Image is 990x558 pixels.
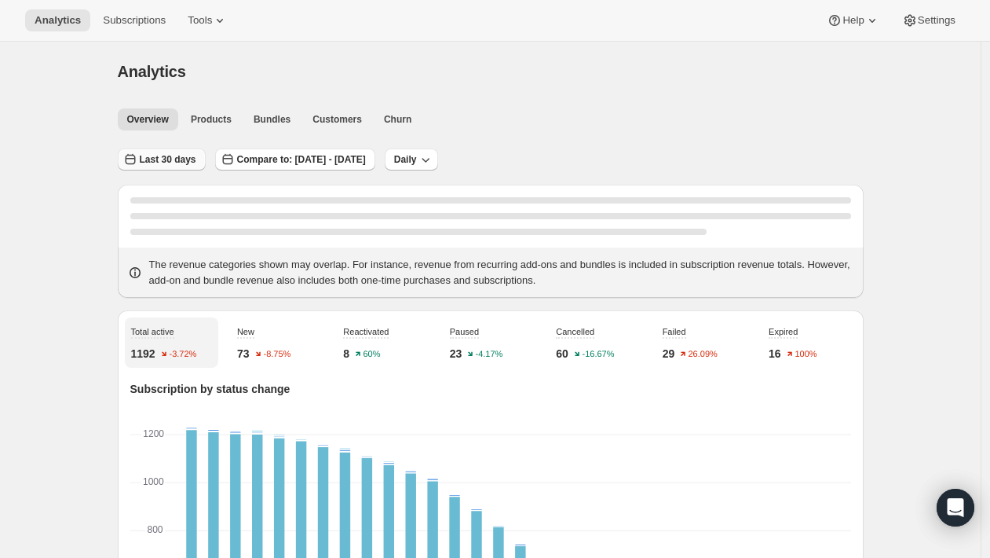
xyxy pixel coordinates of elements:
[143,428,164,439] text: 1200
[515,545,525,546] rect: New-1 5
[556,327,594,336] span: Cancelled
[230,431,240,434] rect: New-1 4
[339,449,349,450] rect: Reactivated-2 1
[273,437,283,439] rect: New-1 1
[25,9,90,31] button: Analytics
[405,472,415,474] rect: New-1 4
[515,541,525,542] rect: Expired-6 0
[149,257,854,288] p: The revenue categories shown may overlap. For instance, revenue from recurring add-ons and bundle...
[147,524,163,535] text: 800
[273,435,283,436] rect: Reactivated-2 1
[918,14,955,27] span: Settings
[312,113,362,126] span: Customers
[769,346,781,362] p: 16
[689,350,718,359] text: 26.09%
[384,113,411,126] span: Churn
[131,346,155,362] p: 1192
[405,468,415,469] rect: Failed-5 0
[663,327,686,336] span: Failed
[237,327,254,336] span: New
[188,14,212,27] span: Tools
[795,350,816,359] text: 100%
[361,452,371,453] rect: Failed-5 0
[343,346,349,362] p: 8
[237,153,366,166] span: Compare to: [DATE] - [DATE]
[769,327,798,336] span: Expired
[35,14,81,27] span: Analytics
[817,9,889,31] button: Help
[252,433,262,435] rect: New-1 1
[118,63,186,80] span: Analytics
[118,149,206,171] button: Last 30 days
[471,505,481,506] rect: Expired-6 0
[383,463,393,465] rect: New-1 3
[295,439,305,440] rect: Expired-6 0
[343,327,389,336] span: Reactivated
[143,476,164,487] text: 1000
[191,113,232,126] span: Products
[186,428,196,430] rect: New-1 3
[208,431,218,432] rect: Expired-6 0
[493,522,503,523] rect: Expired-6 0
[140,153,196,166] span: Last 30 days
[130,381,851,397] p: Subscription by status change
[449,495,459,497] rect: New-1 3
[295,439,305,441] rect: Reactivated-2 1
[317,445,327,446] rect: New-1 2
[103,14,166,27] span: Subscriptions
[842,14,864,27] span: Help
[186,429,196,431] rect: Expired-6 0
[582,350,614,359] text: -16.67%
[383,459,393,461] rect: Paused-3 0
[317,442,327,444] rect: Reactivated-2 0
[252,431,262,432] rect: Reactivated-2 1
[937,489,974,527] div: Open Intercom Messenger
[254,113,290,126] span: Bundles
[178,9,237,31] button: Tools
[363,350,381,359] text: 60%
[663,346,675,362] p: 29
[127,113,169,126] span: Overview
[471,509,481,511] rect: New-1 4
[131,327,174,336] span: Total active
[215,149,375,171] button: Compare to: [DATE] - [DATE]
[556,346,568,362] p: 60
[93,9,175,31] button: Subscriptions
[339,450,349,453] rect: New-1 4
[230,432,240,434] rect: Expired-6 0
[361,457,371,458] rect: New-1 1
[383,461,393,463] rect: Reactivated-2 1
[450,327,479,336] span: Paused
[476,350,503,359] text: -4.17%
[449,490,459,492] rect: Paused-3 0
[450,346,462,362] p: 23
[427,479,437,482] rect: New-1 5
[208,430,218,432] rect: New-1 3
[169,350,196,359] text: -3.72%
[263,350,290,359] text: -8.75%
[385,149,439,171] button: Daily
[893,9,965,31] button: Settings
[427,475,437,476] rect: Paused-3 0
[493,526,503,527] rect: New-1 1
[394,153,417,166] span: Daily
[252,433,262,435] rect: Failed-5 0
[237,346,250,362] p: 73
[339,447,349,449] rect: Expired-6 0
